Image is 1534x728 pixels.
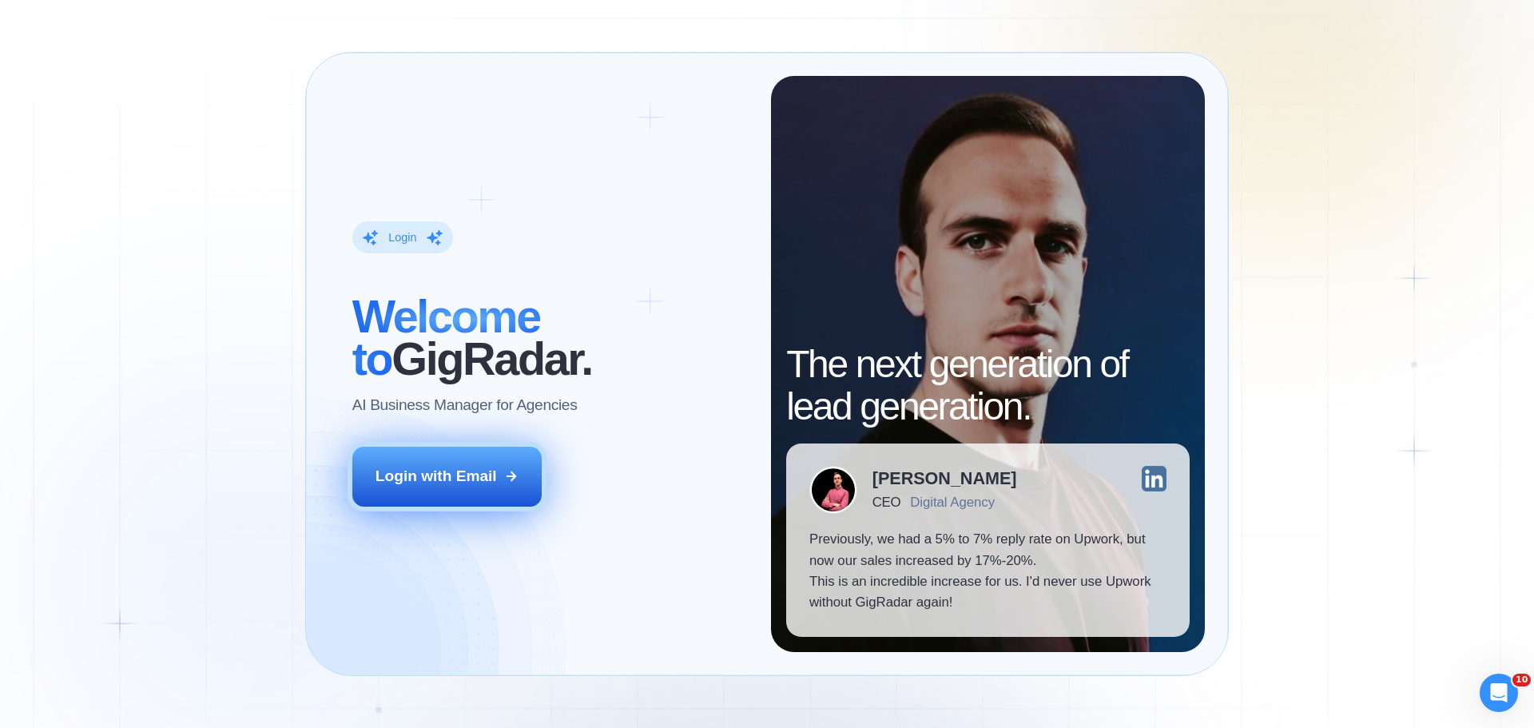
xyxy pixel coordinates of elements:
div: Digital Agency [910,495,995,510]
h2: The next generation of lead generation. [786,344,1190,428]
h2: ‍ GigRadar. [352,296,748,380]
button: Login with Email [352,447,542,506]
span: Welcome to [352,291,540,384]
p: AI Business Manager for Agencies [352,395,578,416]
div: Login with Email [376,466,497,487]
div: [PERSON_NAME] [872,470,1017,487]
span: 10 [1512,674,1531,686]
p: Previously, we had a 5% to 7% reply rate on Upwork, but now our sales increased by 17%-20%. This ... [809,529,1166,614]
div: CEO [872,495,900,510]
div: Login [388,230,416,245]
iframe: Intercom live chat [1480,674,1518,712]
